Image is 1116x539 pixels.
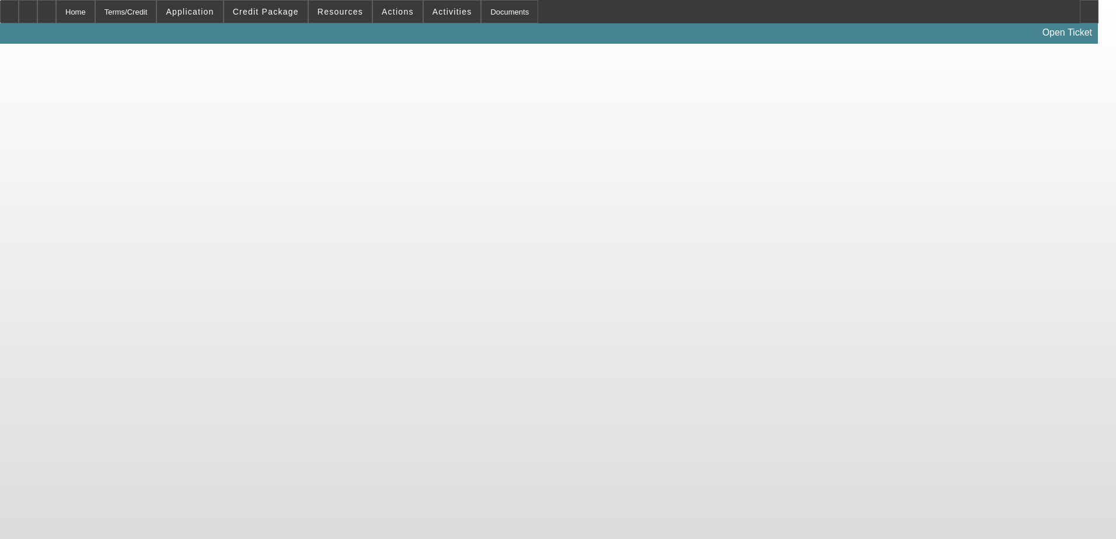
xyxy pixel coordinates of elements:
span: Application [166,7,214,16]
span: Actions [382,7,414,16]
a: Open Ticket [1038,23,1097,43]
span: Activities [433,7,472,16]
span: Credit Package [233,7,299,16]
button: Actions [373,1,423,23]
span: Resources [318,7,363,16]
button: Application [157,1,222,23]
button: Activities [424,1,481,23]
button: Resources [309,1,372,23]
button: Credit Package [224,1,308,23]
